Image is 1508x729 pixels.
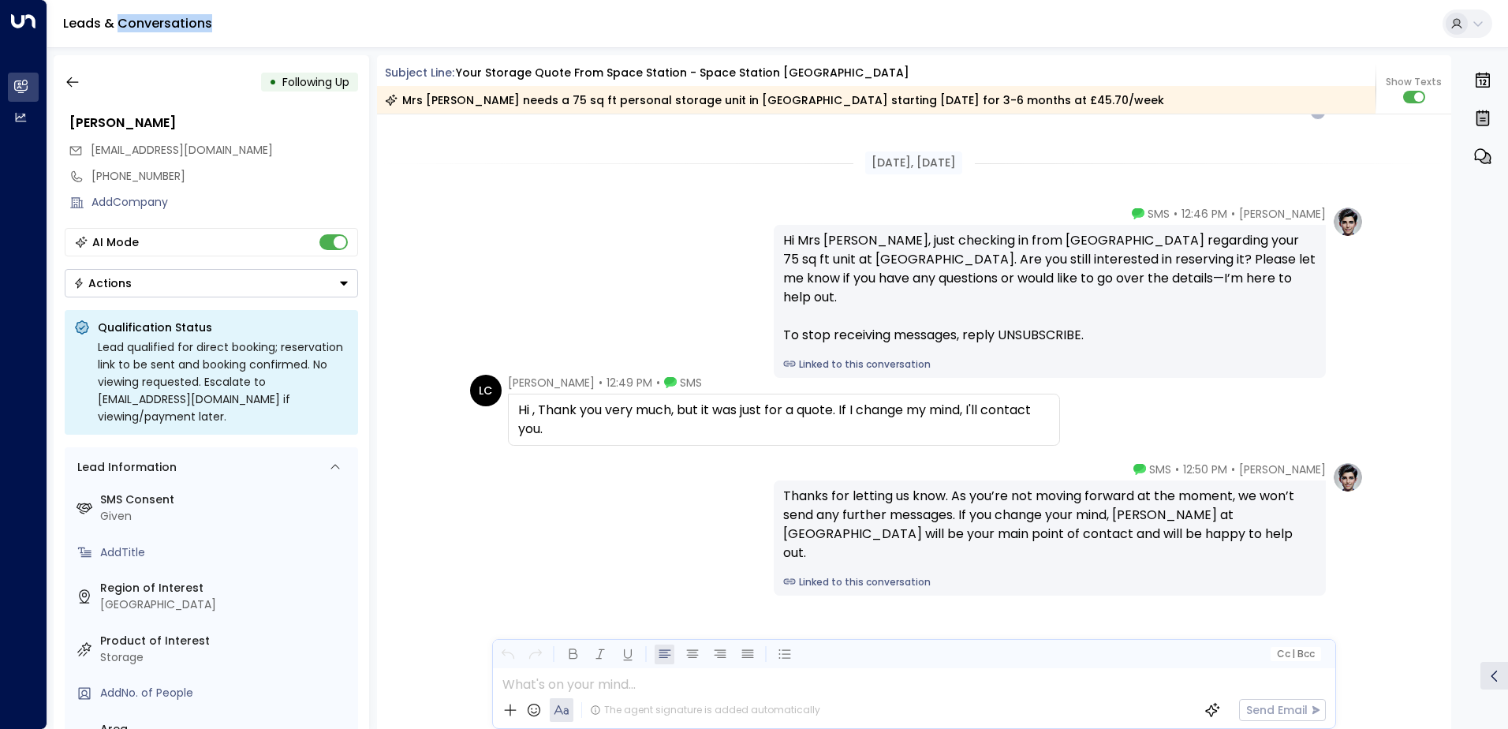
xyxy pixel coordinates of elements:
label: SMS Consent [100,492,352,508]
span: • [599,375,603,391]
span: • [1231,462,1235,477]
div: [GEOGRAPHIC_DATA] [100,596,352,613]
span: [PERSON_NAME] [508,375,595,391]
div: [PERSON_NAME] [69,114,358,133]
p: Qualification Status [98,320,349,335]
button: Cc|Bcc [1270,647,1320,662]
span: • [656,375,660,391]
img: profile-logo.png [1332,462,1364,493]
div: [DATE], [DATE] [865,151,962,174]
button: Actions [65,269,358,297]
div: Your storage quote from Space Station - Space Station [GEOGRAPHIC_DATA] [456,65,909,81]
label: Product of Interest [100,633,352,649]
div: LC [470,375,502,406]
a: Linked to this conversation [783,575,1316,589]
span: Following Up [282,74,349,90]
span: | [1292,649,1295,660]
div: [PHONE_NUMBER] [91,168,358,185]
div: • [269,68,277,96]
span: Subject Line: [385,65,454,80]
span: [PERSON_NAME] [1239,206,1326,222]
div: AddCompany [91,194,358,211]
div: Actions [73,276,132,290]
img: profile-logo.png [1332,206,1364,237]
div: Hi Mrs [PERSON_NAME], just checking in from [GEOGRAPHIC_DATA] regarding your 75 sq ft unit at [GE... [783,231,1316,345]
div: Thanks for letting us know. As you’re not moving forward at the moment, we won’t send any further... [783,487,1316,563]
span: • [1174,206,1178,222]
span: SMS [1149,462,1171,477]
div: Mrs [PERSON_NAME] needs a 75 sq ft personal storage unit in [GEOGRAPHIC_DATA] starting [DATE] for... [385,92,1164,108]
span: Show Texts [1386,75,1442,89]
button: Redo [525,645,545,664]
span: 12:50 PM [1183,462,1227,477]
div: Lead qualified for direct booking; reservation link to be sent and booking confirmed. No viewing ... [98,338,349,425]
span: [EMAIL_ADDRESS][DOMAIN_NAME] [91,142,273,158]
div: AI Mode [92,234,139,250]
a: Leads & Conversations [63,14,212,32]
span: 12:49 PM [607,375,652,391]
label: Region of Interest [100,580,352,596]
div: The agent signature is added automatically [590,703,820,717]
button: Undo [498,645,517,664]
a: Linked to this conversation [783,357,1316,372]
div: Lead Information [72,459,177,476]
div: Hi , Thank you very much, but it was just for a quote. If I change my mind, I'll contact you. [518,401,1050,439]
div: AddTitle [100,544,352,561]
div: Button group with a nested menu [65,269,358,297]
div: Storage [100,649,352,666]
span: • [1175,462,1179,477]
div: Given [100,508,352,525]
span: • [1231,206,1235,222]
span: 12:46 PM [1181,206,1227,222]
div: AddNo. of People [100,685,352,701]
span: laianelondon2016@gmail.com [91,142,273,159]
span: [PERSON_NAME] [1239,462,1326,477]
span: SMS [680,375,702,391]
span: SMS [1148,206,1170,222]
span: Cc Bcc [1276,649,1314,660]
